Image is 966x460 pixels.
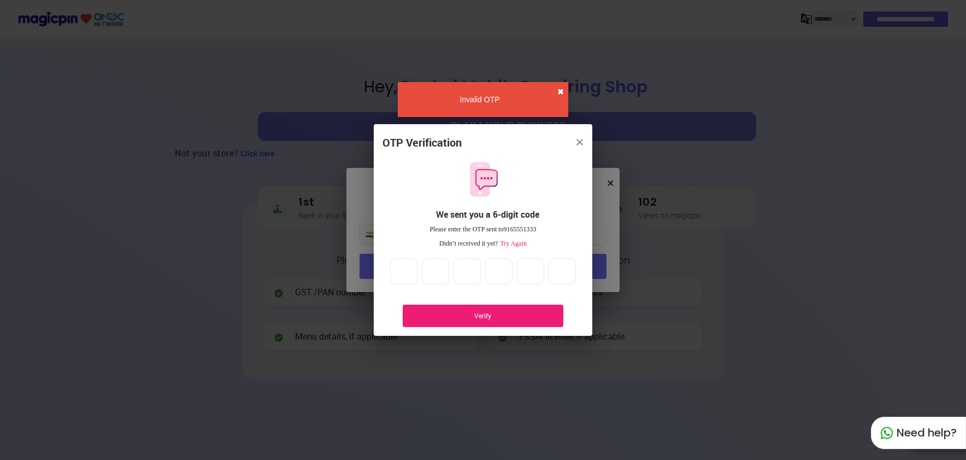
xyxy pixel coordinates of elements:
div: Need help? [871,417,966,449]
div: Invalid OTP [402,94,557,105]
div: Please enter the OTP sent to 9165551333 [382,225,584,234]
img: otpMessageIcon.11fa9bf9.svg [464,161,502,198]
div: Didn’t received it yet? [382,239,584,248]
button: close [570,132,590,152]
div: OTP Verification [382,135,462,151]
button: close [557,86,564,97]
img: whatapp_green.7240e66a.svg [880,427,893,440]
img: 8zTxi7IzMsfkYqyYgBgfvSHvmzQA9juT1O3mhMgBDT8p5s20zMZ2JbefE1IEBlkXHwa7wAFxGwdILBLhkAAAAASUVORK5CYII= [576,139,583,145]
div: Verify [419,311,547,321]
span: Try Again [498,240,527,247]
div: We sent you a 6-digit code [391,208,584,221]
